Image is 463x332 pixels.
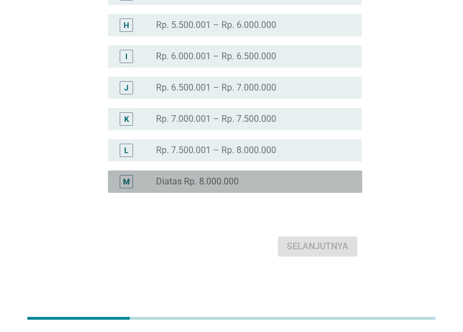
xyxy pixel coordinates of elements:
[156,82,276,93] label: Rp. 6.500.001 – Rp. 7.000.000
[123,176,130,187] div: M
[124,113,129,125] div: K
[156,176,239,187] label: Diatas Rp. 8.000.000
[156,113,276,125] label: Rp. 7.000.001 – Rp. 7.500.000
[124,82,129,93] div: J
[124,144,129,156] div: L
[156,145,276,156] label: Rp. 7.500.001 – Rp. 8.000.000
[156,51,276,62] label: Rp. 6.000.001 – Rp. 6.500.000
[124,19,129,31] div: H
[125,50,127,62] div: I
[156,20,276,31] label: Rp. 5.500.001 – Rp. 6.000.000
